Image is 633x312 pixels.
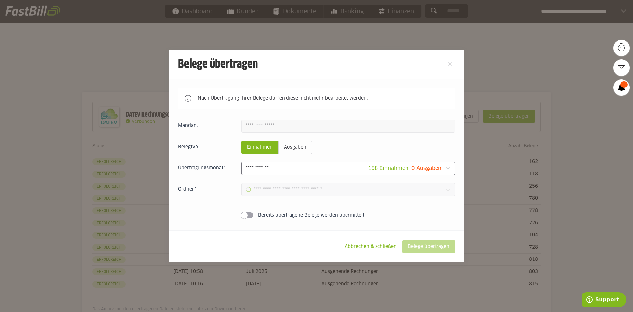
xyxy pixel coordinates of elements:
[613,79,630,96] a: 1
[368,166,408,171] span: 158 Einnahmen
[582,292,626,309] iframe: Öffnet ein Widget, in dem Sie weitere Informationen finden
[278,141,312,154] sl-radio-button: Ausgaben
[241,141,278,154] sl-radio-button: Einnahmen
[620,81,628,88] span: 1
[178,212,455,219] sl-switch: Bereits übertragene Belege werden übermittelt
[411,166,441,171] span: 0 Ausgaben
[402,240,455,253] sl-button: Belege übertragen
[339,240,402,253] sl-button: Abbrechen & schließen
